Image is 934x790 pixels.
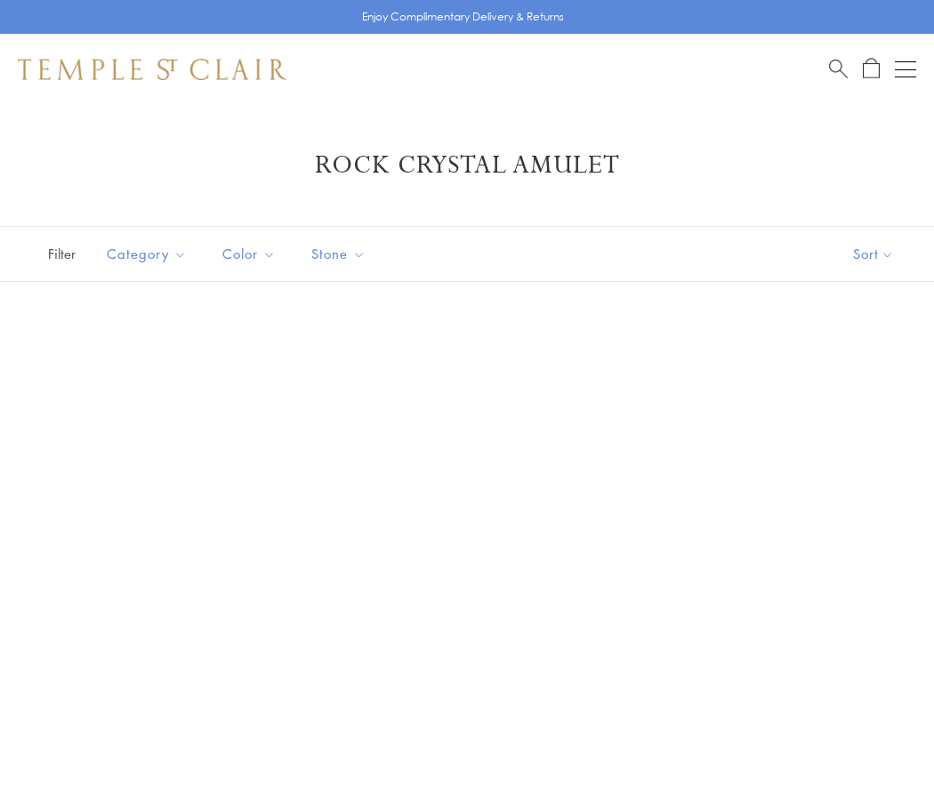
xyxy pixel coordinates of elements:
[829,58,848,80] a: Search
[18,59,286,80] img: Temple St. Clair
[213,243,289,265] span: Color
[98,243,200,265] span: Category
[209,234,289,274] button: Color
[93,234,200,274] button: Category
[895,59,916,80] button: Open navigation
[362,8,564,26] p: Enjoy Complimentary Delivery & Returns
[302,243,379,265] span: Stone
[813,227,934,281] button: Show sort by
[863,58,880,80] a: Open Shopping Bag
[44,149,890,181] h1: Rock Crystal Amulet
[298,234,379,274] button: Stone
